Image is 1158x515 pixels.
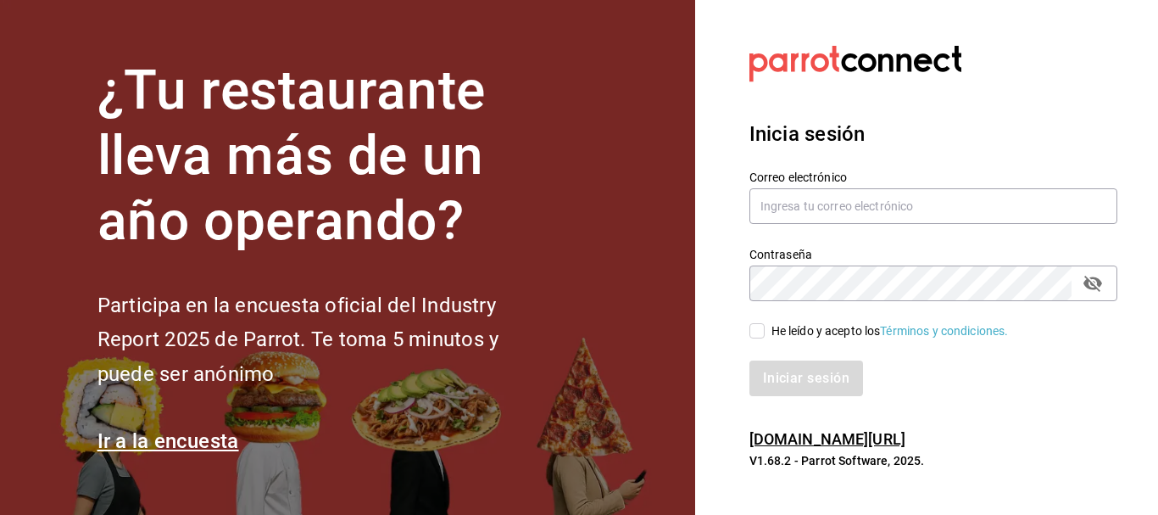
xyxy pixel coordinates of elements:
label: Correo electrónico [749,171,1117,183]
a: Términos y condiciones. [880,324,1008,338]
button: passwordField [1078,269,1107,298]
div: He leído y acepto los [771,322,1009,340]
h2: Participa en la encuesta oficial del Industry Report 2025 de Parrot. Te toma 5 minutos y puede se... [97,288,555,392]
a: [DOMAIN_NAME][URL] [749,430,905,448]
input: Ingresa tu correo electrónico [749,188,1117,224]
label: Contraseña [749,249,1117,260]
p: V1.68.2 - Parrot Software, 2025. [749,452,1117,469]
h1: ¿Tu restaurante lleva más de un año operando? [97,59,555,254]
h3: Inicia sesión [749,119,1117,149]
a: Ir a la encuesta [97,429,239,453]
